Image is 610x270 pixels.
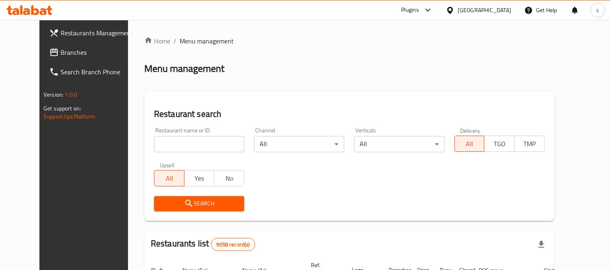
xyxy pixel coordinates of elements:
[144,62,224,75] h2: Menu management
[484,136,514,152] button: TGO
[61,67,135,77] span: Search Branch Phone
[254,136,344,152] div: All
[161,199,238,209] span: Search
[211,241,254,248] span: 9058 record(s)
[211,238,255,251] div: Total records count
[188,173,211,184] span: Yes
[214,170,244,186] button: No
[144,36,170,46] a: Home
[184,170,215,186] button: Yes
[158,173,181,184] span: All
[532,235,551,254] div: Export file
[154,136,244,152] input: Search for restaurant name or ID..
[43,43,141,62] a: Branches
[144,36,554,46] nav: breadcrumb
[518,138,541,150] span: TMP
[154,196,244,211] button: Search
[174,36,176,46] li: /
[43,62,141,82] a: Search Branch Phone
[180,36,234,46] span: Menu management
[401,5,419,15] div: Plugins
[460,127,480,133] label: Delivery
[43,23,141,43] a: Restaurants Management
[154,108,545,120] h2: Restaurant search
[61,48,135,57] span: Branches
[454,136,485,152] button: All
[151,238,255,251] h2: Restaurants list
[65,89,77,100] span: 1.0.0
[61,28,135,38] span: Restaurants Management
[154,170,185,186] button: All
[514,136,545,152] button: TMP
[354,136,444,152] div: All
[596,6,599,15] span: s
[217,173,241,184] span: No
[458,6,511,15] div: [GEOGRAPHIC_DATA]
[458,138,482,150] span: All
[160,162,175,168] label: Upsell
[43,103,81,114] span: Get support on:
[488,138,511,150] span: TGO
[43,111,95,122] a: Support.OpsPlatform
[43,89,63,100] span: Version:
